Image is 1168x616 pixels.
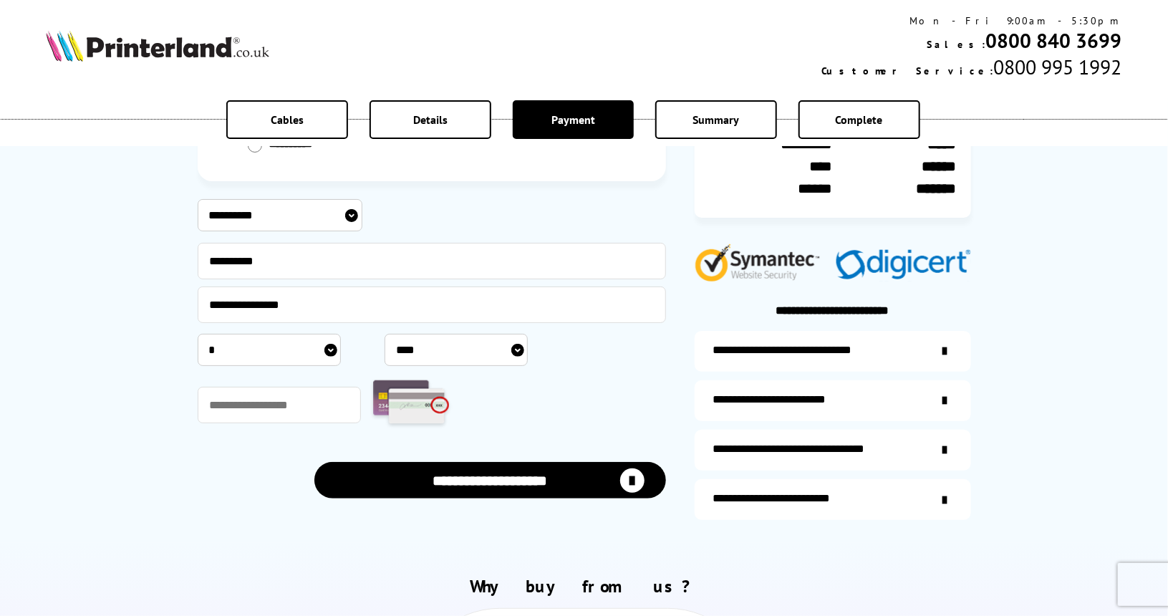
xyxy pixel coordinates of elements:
span: Cables [271,112,304,127]
a: 0800 840 3699 [986,27,1122,54]
div: Mon - Fri 9:00am - 5:30pm [822,14,1122,27]
span: Details [413,112,448,127]
h2: Why buy from us? [46,575,1121,597]
a: items-arrive [695,380,971,421]
span: Payment [551,112,595,127]
span: 0800 995 1992 [994,54,1122,80]
img: Printerland Logo [46,30,269,62]
span: Sales: [927,38,986,51]
span: Summary [693,112,740,127]
a: secure-website [695,479,971,520]
span: Complete [836,112,883,127]
a: additional-cables [695,430,971,471]
a: additional-ink [695,331,971,372]
span: Customer Service: [822,64,994,77]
